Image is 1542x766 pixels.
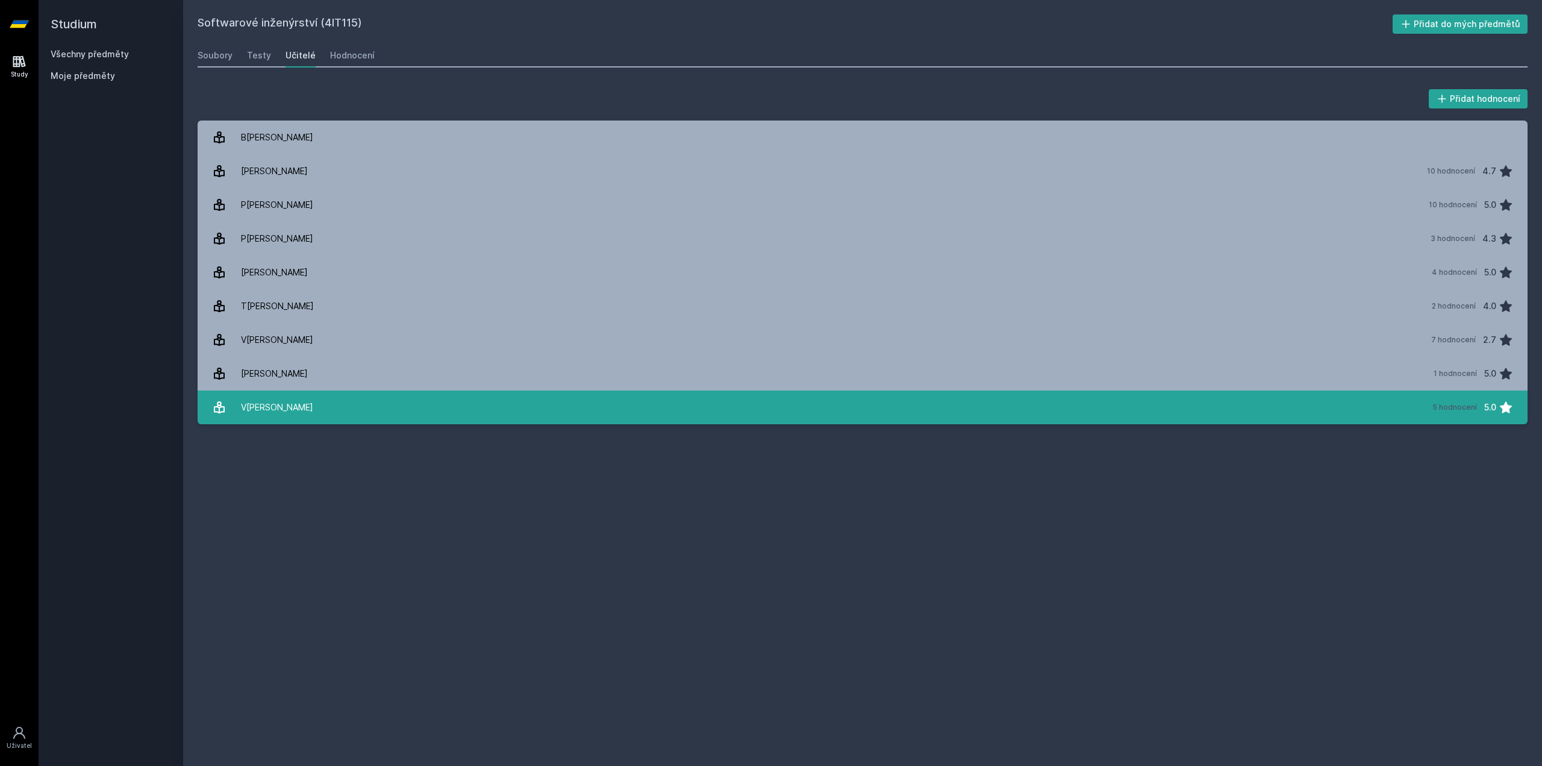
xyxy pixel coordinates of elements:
[1429,89,1528,108] button: Přidat hodnocení
[7,741,32,750] div: Uživatel
[1484,193,1496,217] div: 5.0
[51,70,115,82] span: Moje předměty
[286,43,316,67] a: Učitelé
[330,49,375,61] div: Hodnocení
[1432,268,1477,277] div: 4 hodnocení
[241,294,314,318] div: T[PERSON_NAME]
[241,328,313,352] div: V[PERSON_NAME]
[198,121,1528,154] a: B[PERSON_NAME]
[241,395,313,419] div: V[PERSON_NAME]
[11,70,28,79] div: Study
[241,362,308,386] div: [PERSON_NAME]
[51,49,129,59] a: Všechny předměty
[241,159,308,183] div: [PERSON_NAME]
[198,43,233,67] a: Soubory
[1432,301,1476,311] div: 2 hodnocení
[198,154,1528,188] a: [PERSON_NAME] 10 hodnocení 4.7
[1483,294,1496,318] div: 4.0
[198,289,1528,323] a: T[PERSON_NAME] 2 hodnocení 4.0
[1431,234,1475,243] div: 3 hodnocení
[1431,335,1476,345] div: 7 hodnocení
[1432,403,1477,412] div: 5 hodnocení
[1484,260,1496,284] div: 5.0
[247,49,271,61] div: Testy
[198,222,1528,256] a: P[PERSON_NAME] 3 hodnocení 4.3
[198,14,1393,34] h2: Softwarové inženýrství (4IT115)
[1483,328,1496,352] div: 2.7
[198,323,1528,357] a: V[PERSON_NAME] 7 hodnocení 2.7
[330,43,375,67] a: Hodnocení
[1427,166,1475,176] div: 10 hodnocení
[1484,362,1496,386] div: 5.0
[2,48,36,85] a: Study
[1484,395,1496,419] div: 5.0
[198,256,1528,289] a: [PERSON_NAME] 4 hodnocení 5.0
[1393,14,1528,34] button: Přidat do mých předmětů
[241,125,313,149] div: B[PERSON_NAME]
[247,43,271,67] a: Testy
[1434,369,1477,378] div: 1 hodnocení
[241,227,313,251] div: P[PERSON_NAME]
[198,49,233,61] div: Soubory
[198,357,1528,391] a: [PERSON_NAME] 1 hodnocení 5.0
[286,49,316,61] div: Učitelé
[1482,227,1496,251] div: 4.3
[241,193,313,217] div: P[PERSON_NAME]
[198,188,1528,222] a: P[PERSON_NAME] 10 hodnocení 5.0
[1482,159,1496,183] div: 4.7
[241,260,308,284] div: [PERSON_NAME]
[198,391,1528,424] a: V[PERSON_NAME] 5 hodnocení 5.0
[2,720,36,756] a: Uživatel
[1429,200,1477,210] div: 10 hodnocení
